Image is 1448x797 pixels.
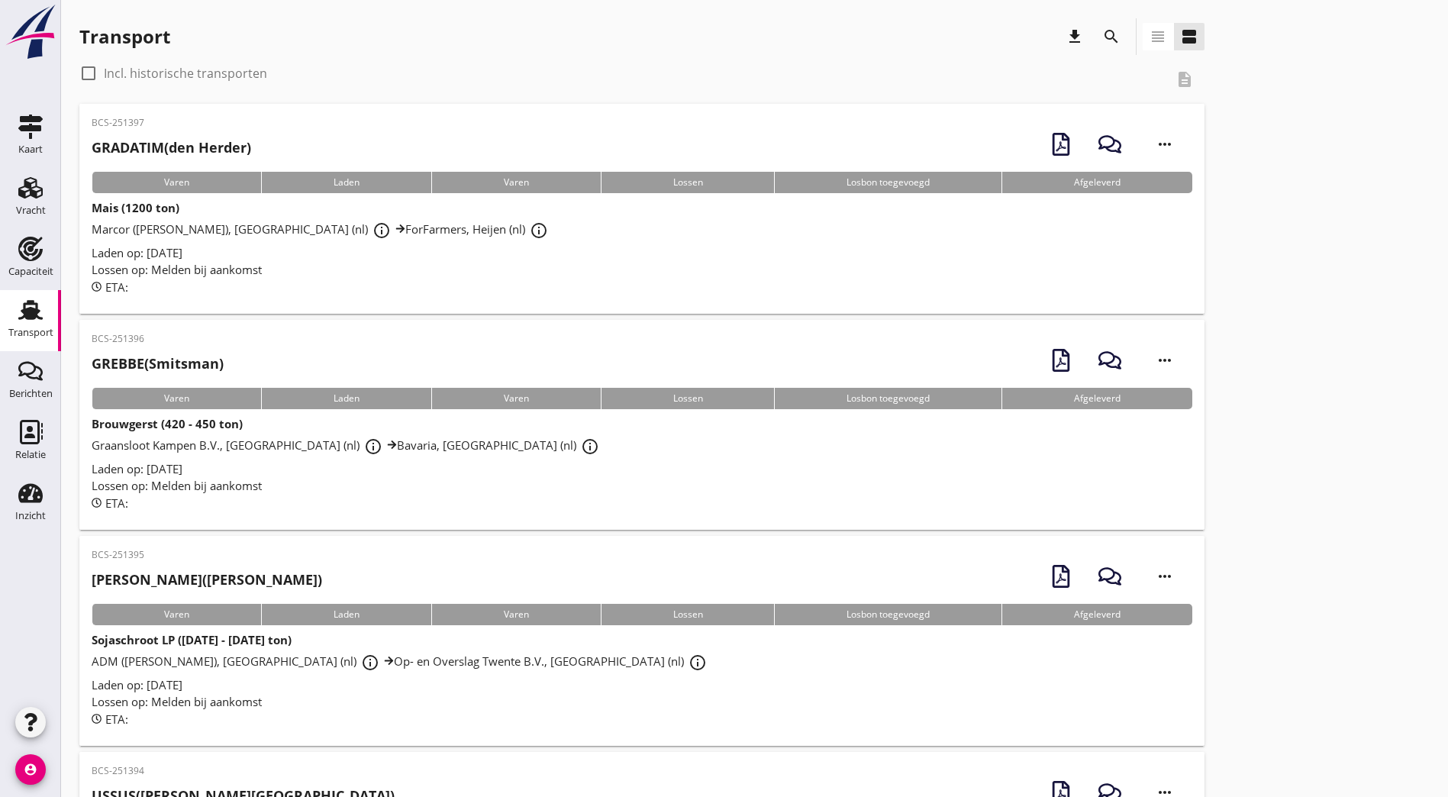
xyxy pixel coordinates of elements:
[105,711,128,727] span: ETA:
[16,205,46,215] div: Vracht
[79,536,1205,746] a: BCS-251395[PERSON_NAME]([PERSON_NAME])VarenLadenVarenLossenLosbon toegevoegdAfgeleverdSojaschroot...
[774,172,1001,193] div: Losbon toegevoegd
[15,754,46,785] i: account_circle
[92,437,604,453] span: Graansloot Kampen B.V., [GEOGRAPHIC_DATA] (nl) Bavaria, [GEOGRAPHIC_DATA] (nl)
[92,416,243,431] strong: Brouwgerst (420 - 450 ton)
[92,262,262,277] span: Lossen op: Melden bij aankomst
[581,437,599,456] i: info_outline
[3,4,58,60] img: logo-small.a267ee39.svg
[361,653,379,672] i: info_outline
[1149,27,1167,46] i: view_headline
[1001,388,1192,409] div: Afgeleverd
[92,116,251,130] p: BCS-251397
[1143,339,1186,382] i: more_horiz
[92,694,262,709] span: Lossen op: Melden bij aankomst
[92,353,224,374] h2: (Smitsman)
[1143,555,1186,598] i: more_horiz
[1001,172,1192,193] div: Afgeleverd
[92,570,202,589] strong: [PERSON_NAME]
[92,138,164,156] strong: GRADATIM
[1066,27,1084,46] i: download
[92,764,395,778] p: BCS-251394
[92,332,224,346] p: BCS-251396
[431,388,601,409] div: Varen
[261,604,431,625] div: Laden
[92,172,261,193] div: Varen
[431,172,601,193] div: Varen
[92,653,711,669] span: ADM ([PERSON_NAME]), [GEOGRAPHIC_DATA] (nl) Op- en Overslag Twente B.V., [GEOGRAPHIC_DATA] (nl)
[774,388,1001,409] div: Losbon toegevoegd
[18,144,43,154] div: Kaart
[601,172,775,193] div: Lossen
[9,389,53,398] div: Berichten
[364,437,382,456] i: info_outline
[92,388,261,409] div: Varen
[92,354,144,373] strong: GREBBE
[1180,27,1198,46] i: view_agenda
[8,266,53,276] div: Capaciteit
[92,461,182,476] span: Laden op: [DATE]
[15,511,46,521] div: Inzicht
[601,388,775,409] div: Lossen
[92,137,251,158] h2: (den Herder)
[92,478,262,493] span: Lossen op: Melden bij aankomst
[105,279,128,295] span: ETA:
[92,604,261,625] div: Varen
[1001,604,1192,625] div: Afgeleverd
[431,604,601,625] div: Varen
[92,677,182,692] span: Laden op: [DATE]
[8,328,53,337] div: Transport
[372,221,391,240] i: info_outline
[1102,27,1121,46] i: search
[92,245,182,260] span: Laden op: [DATE]
[105,495,128,511] span: ETA:
[601,604,775,625] div: Lossen
[92,632,292,647] strong: Sojaschroot LP ([DATE] - [DATE] ton)
[530,221,548,240] i: info_outline
[92,221,553,237] span: Marcor ([PERSON_NAME]), [GEOGRAPHIC_DATA] (nl) ForFarmers, Heijen (nl)
[79,104,1205,314] a: BCS-251397GRADATIM(den Herder)VarenLadenVarenLossenLosbon toegevoegdAfgeleverdMais (1200 ton)Marc...
[774,604,1001,625] div: Losbon toegevoegd
[689,653,707,672] i: info_outline
[1143,123,1186,166] i: more_horiz
[92,548,322,562] p: BCS-251395
[261,388,431,409] div: Laden
[79,320,1205,530] a: BCS-251396GREBBE(Smitsman)VarenLadenVarenLossenLosbon toegevoegdAfgeleverdBrouwgerst (420 - 450 t...
[92,570,322,590] h2: ([PERSON_NAME])
[15,450,46,460] div: Relatie
[104,66,267,81] label: Incl. historische transporten
[79,24,170,49] div: Transport
[92,200,179,215] strong: Mais (1200 ton)
[261,172,431,193] div: Laden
